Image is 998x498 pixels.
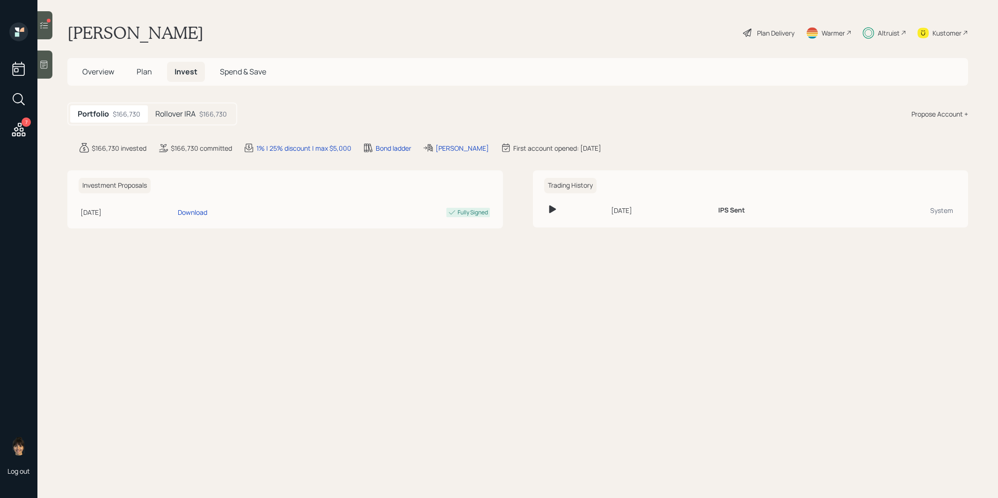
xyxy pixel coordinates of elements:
[175,66,197,77] span: Invest
[137,66,152,77] span: Plan
[544,178,597,193] h6: Trading History
[199,109,227,119] div: $166,730
[878,28,900,38] div: Altruist
[376,143,411,153] div: Bond ladder
[7,467,30,476] div: Log out
[256,143,351,153] div: 1% | 25% discount | max $5,000
[22,117,31,127] div: 7
[67,22,204,43] h1: [PERSON_NAME]
[155,110,196,118] h5: Rollover IRA
[436,143,489,153] div: [PERSON_NAME]
[80,207,174,217] div: [DATE]
[757,28,794,38] div: Plan Delivery
[718,206,745,214] h6: IPS Sent
[513,143,601,153] div: First account opened: [DATE]
[932,28,962,38] div: Kustomer
[9,437,28,455] img: treva-nostdahl-headshot.png
[220,66,266,77] span: Spend & Save
[178,207,207,217] div: Download
[92,143,146,153] div: $166,730 invested
[846,205,953,215] div: System
[611,205,711,215] div: [DATE]
[458,208,488,217] div: Fully Signed
[79,178,151,193] h6: Investment Proposals
[113,109,140,119] div: $166,730
[911,109,968,119] div: Propose Account +
[822,28,845,38] div: Warmer
[171,143,232,153] div: $166,730 committed
[82,66,114,77] span: Overview
[78,110,109,118] h5: Portfolio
